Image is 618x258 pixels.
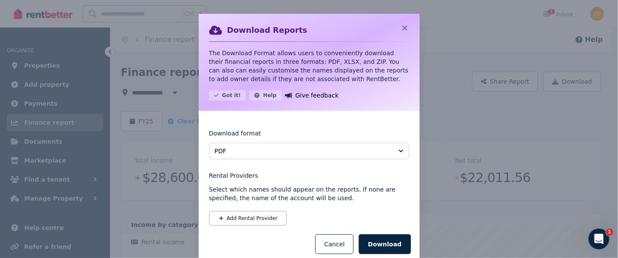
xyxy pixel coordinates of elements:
[227,24,307,36] h2: Download Reports
[209,49,409,83] p: The Download Format allows users to conveniently download their financial reports in three format...
[209,90,246,101] button: Got it!
[249,90,282,101] button: Help
[215,147,392,155] span: PDF
[359,234,411,254] button: Download
[285,90,339,101] a: Give feedback
[606,229,613,236] span: 1
[209,143,409,159] button: PDF
[209,129,261,143] label: Download format
[209,185,409,202] p: Select which names should appear on the reports. If none are specified, the name of the account w...
[315,234,354,254] button: Cancel
[589,229,609,249] iframe: Intercom live chat
[209,211,287,226] button: Add Rental Provider
[209,171,409,180] legend: Rental Providers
